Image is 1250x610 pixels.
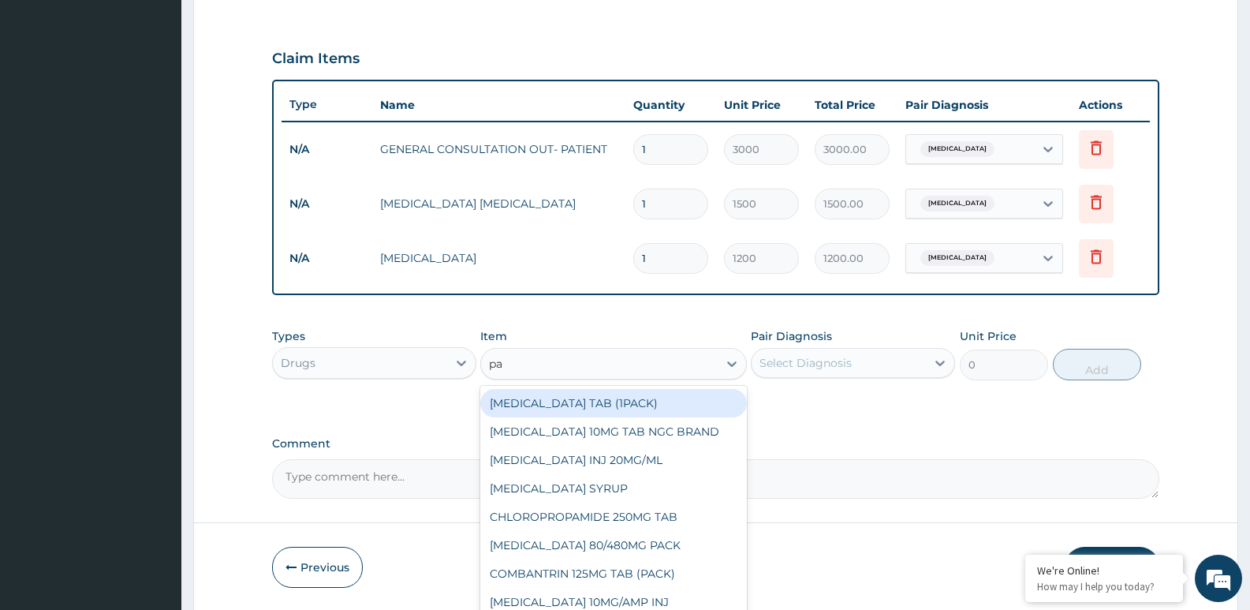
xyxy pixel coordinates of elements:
[920,250,994,266] span: [MEDICAL_DATA]
[282,189,372,219] td: N/A
[716,89,807,121] th: Unit Price
[920,196,994,211] span: [MEDICAL_DATA]
[897,89,1071,121] th: Pair Diagnosis
[372,242,625,274] td: [MEDICAL_DATA]
[480,328,507,344] label: Item
[1053,349,1141,380] button: Add
[1071,89,1150,121] th: Actions
[1037,563,1171,578] div: We're Online!
[82,88,265,109] div: Chat with us now
[272,547,363,588] button: Previous
[1037,580,1171,593] p: How may I help you today?
[282,90,372,119] th: Type
[372,89,625,121] th: Name
[272,51,360,68] h3: Claim Items
[480,531,746,559] div: [MEDICAL_DATA] 80/480MG PACK
[282,244,372,273] td: N/A
[259,8,297,46] div: Minimize live chat window
[625,89,716,121] th: Quantity
[807,89,897,121] th: Total Price
[8,431,300,486] textarea: Type your message and hit 'Enter'
[1065,547,1159,588] button: Submit
[282,135,372,164] td: N/A
[759,355,852,371] div: Select Diagnosis
[29,79,64,118] img: d_794563401_company_1708531726252_794563401
[480,417,746,446] div: [MEDICAL_DATA] 10MG TAB NGC BRAND
[272,437,1159,451] label: Comment
[480,474,746,503] div: [MEDICAL_DATA] SYRUP
[480,389,746,417] div: [MEDICAL_DATA] TAB (1PACK)
[920,141,994,157] span: [MEDICAL_DATA]
[751,328,832,344] label: Pair Diagnosis
[372,133,625,165] td: GENERAL CONSULTATION OUT- PATIENT
[91,199,218,358] span: We're online!
[960,328,1017,344] label: Unit Price
[480,559,746,588] div: COMBANTRIN 125MG TAB (PACK)
[480,446,746,474] div: [MEDICAL_DATA] INJ 20MG/ML
[480,503,746,531] div: CHLOROPROPAMIDE 250MG TAB
[281,355,315,371] div: Drugs
[272,330,305,343] label: Types
[372,188,625,219] td: [MEDICAL_DATA] [MEDICAL_DATA]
